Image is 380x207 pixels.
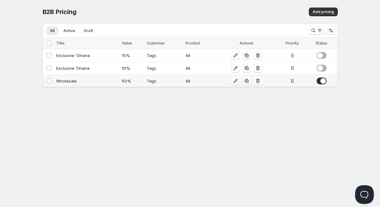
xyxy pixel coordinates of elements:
[50,28,55,33] span: All
[122,41,132,45] span: Value
[147,65,182,71] div: Tags
[63,28,75,33] span: Active
[43,8,76,16] span: B2B Pricing
[147,52,182,59] div: Tags
[122,78,143,84] div: 50 %
[147,41,165,45] span: Customer
[355,185,374,204] iframe: Help Scout Beacon - Open
[240,41,254,45] span: Actions
[122,65,143,71] div: 10 %
[56,65,118,71] div: Exclusive ’Ohana
[185,78,214,84] div: All
[313,9,334,14] span: Add pricing
[309,26,324,35] button: Search and filter results
[56,41,65,45] span: Title
[56,52,118,59] div: Exclusive 'Ohana
[185,52,214,59] div: All
[147,78,182,84] div: Tags
[185,41,200,45] span: Product
[84,28,93,33] span: Draft
[286,41,299,45] span: Priority
[122,52,143,59] div: 15 %
[185,65,214,71] div: All
[316,41,327,45] span: Status
[327,26,335,35] button: Sort the results
[309,7,338,16] button: Add pricing
[56,78,118,84] div: Wholesale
